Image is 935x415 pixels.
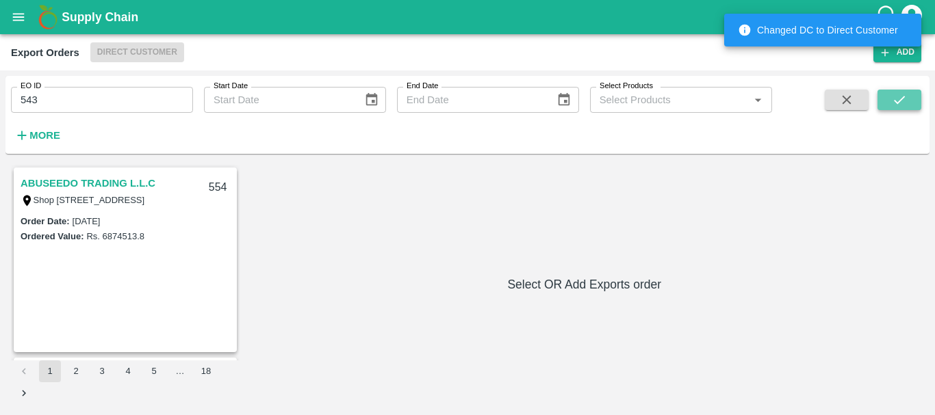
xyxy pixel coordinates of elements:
[407,81,438,92] label: End Date
[62,8,875,27] a: Supply Chain
[13,382,35,404] button: Go to next page
[201,172,235,204] div: 554
[11,124,64,147] button: More
[594,91,745,109] input: Select Products
[245,275,925,294] h6: Select OR Add Exports order
[397,87,546,113] input: End Date
[195,360,217,382] button: Go to page 18
[875,5,899,29] div: customer-support
[11,44,79,62] div: Export Orders
[117,360,139,382] button: Go to page 4
[749,91,767,109] button: Open
[86,231,144,241] label: Rs. 6874513.8
[29,130,60,141] strong: More
[11,87,193,113] input: Enter EO ID
[214,81,248,92] label: Start Date
[21,231,84,241] label: Ordered Value:
[34,3,62,31] img: logo
[169,365,191,378] div: …
[39,360,61,382] button: page 1
[73,216,101,226] label: [DATE]
[65,360,87,382] button: Go to page 2
[873,42,921,62] button: Add
[62,10,138,24] b: Supply Chain
[11,360,240,404] nav: pagination navigation
[143,360,165,382] button: Go to page 5
[899,3,924,31] div: account of current user
[3,1,34,33] button: open drawer
[21,216,70,226] label: Order Date :
[21,81,41,92] label: EO ID
[600,81,653,92] label: Select Products
[204,87,353,113] input: Start Date
[91,360,113,382] button: Go to page 3
[551,87,577,113] button: Choose date
[359,87,385,113] button: Choose date
[21,174,155,192] a: ABUSEEDO TRADING L.L.C
[34,195,145,205] label: Shop [STREET_ADDRESS]
[738,18,898,42] div: Changed DC to Direct Customer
